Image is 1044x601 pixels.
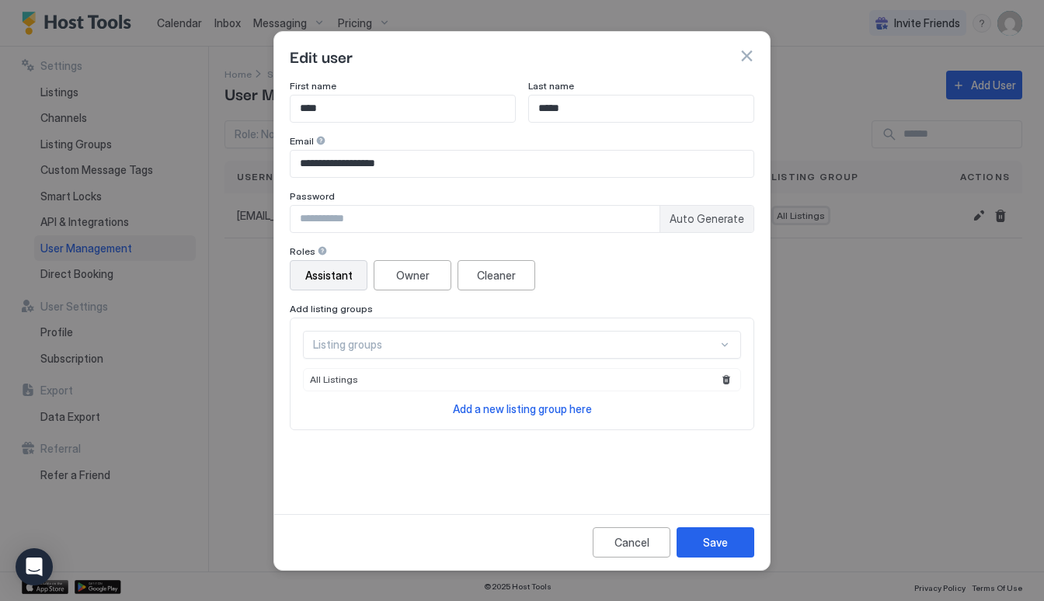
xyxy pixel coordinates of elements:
span: Password [290,190,335,202]
button: Cleaner [458,260,535,290]
div: Owner [396,267,430,283]
span: Roles [290,245,315,257]
span: All Listings [310,373,358,385]
button: Cancel [593,527,670,558]
div: Listing groups [313,338,718,352]
a: Add a new listing group here [453,401,592,417]
span: Last name [528,80,574,92]
button: Assistant [290,260,367,290]
input: Input Field [291,206,659,232]
button: Owner [374,260,451,290]
input: Input Field [291,96,515,122]
div: Cancel [614,534,649,551]
span: First name [290,80,336,92]
div: Cleaner [477,267,516,283]
input: Input Field [291,151,753,177]
span: Add a new listing group here [453,402,592,415]
span: Email [290,135,314,147]
span: Edit user [290,44,353,68]
button: Save [677,527,754,558]
input: Input Field [529,96,753,122]
div: Assistant [305,267,353,283]
span: Auto Generate [670,212,744,226]
div: Save [703,534,728,551]
div: Open Intercom Messenger [16,548,53,585]
button: Remove [719,372,734,387]
span: Add listing groups [290,303,373,314]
